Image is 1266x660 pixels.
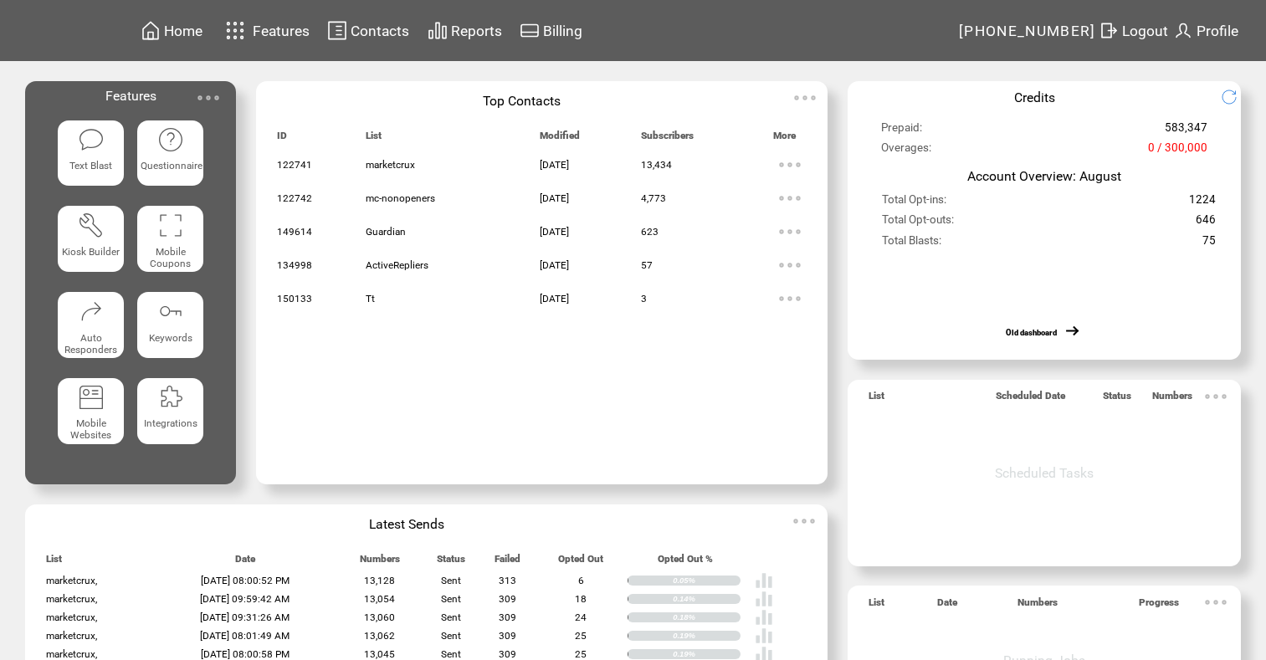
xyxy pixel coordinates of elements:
img: ellypsis.svg [773,148,807,182]
span: marketcrux, [46,611,97,623]
img: poll%20-%20white.svg [755,571,773,590]
span: [DATE] [540,159,569,171]
span: [DATE] [540,293,569,304]
span: Kiosk Builder [62,246,120,258]
span: ActiveRepliers [366,259,428,271]
span: 13,060 [364,611,395,623]
img: poll%20-%20white.svg [755,627,773,645]
span: 309 [499,611,516,623]
img: coupons.svg [157,212,184,238]
span: Profile [1197,23,1238,39]
span: Opted Out % [658,553,713,572]
span: List [366,130,382,149]
span: 4,773 [641,192,666,204]
span: Sent [441,611,461,623]
span: marketcrux, [46,630,97,642]
a: Questionnaire [137,120,203,193]
span: marketcrux [366,159,415,171]
span: [DATE] 09:59:42 AM [200,593,290,605]
span: List [869,390,884,409]
img: poll%20-%20white.svg [755,590,773,608]
a: Home [138,18,205,43]
img: creidtcard.svg [520,20,540,41]
div: 0.14% [673,594,741,604]
span: Subscribers [641,130,694,149]
span: Total Opt-ins: [882,193,946,213]
img: features.svg [221,17,250,44]
span: Account Overview: August [967,168,1121,184]
span: 25 [575,648,587,660]
span: Numbers [1017,596,1058,616]
span: Overages: [881,141,931,161]
span: [PHONE_NUMBER] [959,23,1096,39]
span: Status [437,553,465,572]
span: 122742 [277,192,312,204]
a: Mobile Websites [58,378,124,451]
img: refresh.png [1221,89,1250,105]
span: 75 [1202,234,1216,254]
span: 13,128 [364,575,395,586]
a: Integrations [137,378,203,451]
span: Date [235,553,255,572]
span: Numbers [1152,390,1192,409]
div: 0.18% [673,612,741,622]
span: 6 [578,575,584,586]
div: 0.05% [673,576,741,586]
span: Sent [441,630,461,642]
a: Auto Responders [58,292,124,365]
span: 646 [1196,213,1216,233]
span: [DATE] [540,226,569,238]
span: 583,347 [1165,121,1207,141]
span: More [773,130,796,149]
span: 13,434 [641,159,672,171]
span: 13,045 [364,648,395,660]
span: 3 [641,293,647,304]
span: Prepaid: [881,121,922,141]
span: [DATE] 08:00:52 PM [201,575,290,586]
span: Home [164,23,202,39]
img: integrations.svg [157,384,184,411]
img: text-blast.svg [78,126,105,153]
div: 0.19% [673,649,741,659]
span: mc-nonopeners [366,192,435,204]
span: Guardian [366,226,406,238]
span: 309 [499,593,516,605]
span: 309 [499,630,516,642]
span: Reports [451,23,502,39]
span: 57 [641,259,653,271]
span: Sent [441,648,461,660]
span: 13,054 [364,593,395,605]
a: Text Blast [58,120,124,193]
img: ellypsis.svg [773,248,807,282]
span: Status [1103,390,1131,409]
span: marketcrux, [46,575,97,586]
a: Reports [425,18,505,43]
a: Old dashboard [1006,328,1057,337]
img: contacts.svg [327,20,347,41]
span: marketcrux, [46,593,97,605]
span: Features [253,23,310,39]
img: auto-responders.svg [78,298,105,325]
img: ellypsis.svg [192,81,225,115]
span: Logout [1122,23,1168,39]
a: Profile [1171,18,1241,43]
span: Auto Responders [64,332,117,356]
span: 150133 [277,293,312,304]
span: 309 [499,648,516,660]
span: 13,062 [364,630,395,642]
span: Total Blasts: [882,234,941,254]
span: 134998 [277,259,312,271]
span: Latest Sends [369,516,444,532]
span: [DATE] 08:01:49 AM [200,630,290,642]
img: poll%20-%20white.svg [755,608,773,627]
span: Credits [1014,90,1055,105]
span: Total Opt-outs: [882,213,954,233]
span: 122741 [277,159,312,171]
span: Scheduled Tasks [995,465,1094,481]
span: 149614 [277,226,312,238]
img: chart.svg [428,20,448,41]
span: Top Contacts [483,93,561,109]
span: 1224 [1189,193,1216,213]
span: [DATE] [540,192,569,204]
span: Failed [495,553,520,572]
